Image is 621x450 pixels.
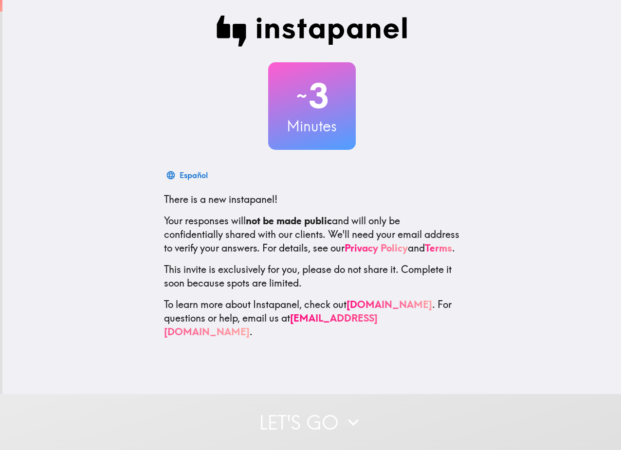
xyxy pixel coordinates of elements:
b: not be made public [246,215,332,227]
a: Privacy Policy [345,242,408,254]
img: Instapanel [217,16,407,47]
button: Español [164,165,212,185]
p: Your responses will and will only be confidentially shared with our clients. We'll need your emai... [164,214,460,255]
a: [DOMAIN_NAME] [347,298,432,310]
p: To learn more about Instapanel, check out . For questions or help, email us at . [164,298,460,339]
p: This invite is exclusively for you, please do not share it. Complete it soon because spots are li... [164,263,460,290]
a: [EMAIL_ADDRESS][DOMAIN_NAME] [164,312,378,338]
div: Español [180,168,208,182]
a: Terms [425,242,452,254]
h2: 3 [268,76,356,116]
h3: Minutes [268,116,356,136]
span: There is a new instapanel! [164,193,277,205]
span: ~ [295,81,309,110]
